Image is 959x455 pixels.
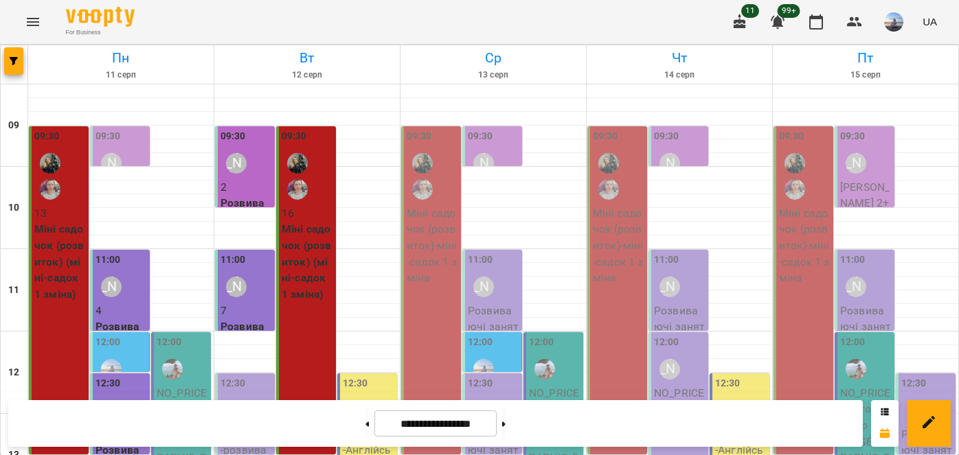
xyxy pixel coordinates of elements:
[593,205,644,286] p: Міні садочок (розвиток) - міні-садок 1 зміна
[884,12,903,32] img: a5695baeaf149ad4712b46ffea65b4f5.jpg
[8,200,19,215] h6: 10
[785,179,805,200] img: Мармур Тетяна Олександрівна
[101,359,122,380] img: Анна Петренко
[779,129,804,144] label: 09:30
[659,277,680,297] div: Шевченко Катерина
[473,153,494,174] div: Шевченко Катерина
[923,14,937,29] span: UA
[30,47,212,69] h6: Пн
[8,365,19,380] h6: 12
[598,153,619,174] img: Бобрик Вікторія
[221,129,246,144] label: 09:30
[34,205,86,222] p: 13
[40,179,60,200] img: Мармур Тетяна Олександрівна
[529,335,554,350] label: 12:00
[95,335,121,350] label: 12:00
[468,253,493,268] label: 11:00
[101,277,122,297] div: Шевченко Катерина
[840,335,866,350] label: 12:00
[403,47,584,69] h6: Ср
[40,153,60,174] img: Бобрик Вікторія
[343,376,368,391] label: 12:30
[785,153,805,174] img: Бобрик Вікторія
[95,253,121,268] label: 11:00
[846,359,866,380] img: Чалик Ганна Серніївна
[775,69,956,82] h6: 15 серп
[654,303,706,399] p: Розвиваючі заняття 3-5 р. - розвиваючі 3-4 салтівка
[162,359,183,380] img: Чалик Ганна Серніївна
[66,28,135,37] span: For Business
[901,376,927,391] label: 12:30
[741,4,759,18] span: 11
[840,253,866,268] label: 11:00
[473,359,494,380] img: Анна Петренко
[95,318,147,415] p: Розвиваючі заняття 3-5 р. (розвиваючі 3-4 салтівка)
[654,253,679,268] label: 11:00
[66,7,135,27] img: Voopty Logo
[840,129,866,144] label: 09:30
[282,205,333,222] p: 16
[226,153,247,174] div: Шевченко Катерина
[468,335,493,350] label: 12:00
[840,303,892,399] p: Розвиваючі заняття 3-5 р. - розвиваючі 3-4 салтівка
[221,195,272,308] p: Розвиваючі заняття малюки 2+ (Малюки 2+ [GEOGRAPHIC_DATA])
[95,129,121,144] label: 09:30
[659,153,680,174] div: Шевченко Катерина
[468,303,519,399] p: Розвиваючі заняття 3-5 р. - розвиваючі 3-4 салтівка
[8,283,19,298] h6: 11
[8,118,19,133] h6: 09
[101,153,122,174] div: Шевченко Катерина
[840,179,892,276] p: [PERSON_NAME] 2+ - Малюки 2+ [GEOGRAPHIC_DATA]
[282,221,333,302] p: Міні садочок (розвиток) (міні-садок 1 зміна)
[846,153,866,174] div: Шевченко Катерина
[407,205,458,286] p: Міні садочок (розвиток) - міні-садок 1 зміна
[715,376,741,391] label: 12:30
[468,129,493,144] label: 09:30
[589,47,770,69] h6: Чт
[34,129,60,144] label: 09:30
[412,153,433,174] img: Бобрик Вікторія
[407,129,432,144] label: 09:30
[659,359,680,380] div: Шевченко Катерина
[287,153,308,174] img: Бобрик Вікторія
[654,129,679,144] label: 09:30
[589,69,770,82] h6: 14 серп
[534,359,555,380] img: Чалик Ганна Серніївна
[779,205,831,286] p: Міні садочок (розвиток) - міні-садок 1 зміна
[412,179,433,200] img: Мармур Тетяна Олександрівна
[654,335,679,350] label: 12:00
[468,376,493,391] label: 12:30
[221,179,272,196] p: 2
[221,376,246,391] label: 12:30
[30,69,212,82] h6: 11 серп
[95,303,147,319] p: 4
[34,221,86,302] p: Міні садочок (розвиток) (міні-садок 1 зміна)
[917,9,943,34] button: UA
[221,318,272,415] p: Розвиваючі заняття 3-5 р. (розвиваючі 3-4 салтівка)
[846,277,866,297] div: Шевченко Катерина
[221,253,246,268] label: 11:00
[216,69,398,82] h6: 12 серп
[287,179,308,200] img: Мармур Тетяна Олександрівна
[226,277,247,297] div: Шевченко Катерина
[95,376,121,391] label: 12:30
[282,129,307,144] label: 09:30
[221,303,272,319] p: 7
[598,179,619,200] img: Мармур Тетяна Олександрівна
[593,129,618,144] label: 09:30
[654,385,706,450] p: NO_PRICE - розвиваючі 3-4 салтівка
[403,69,584,82] h6: 13 серп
